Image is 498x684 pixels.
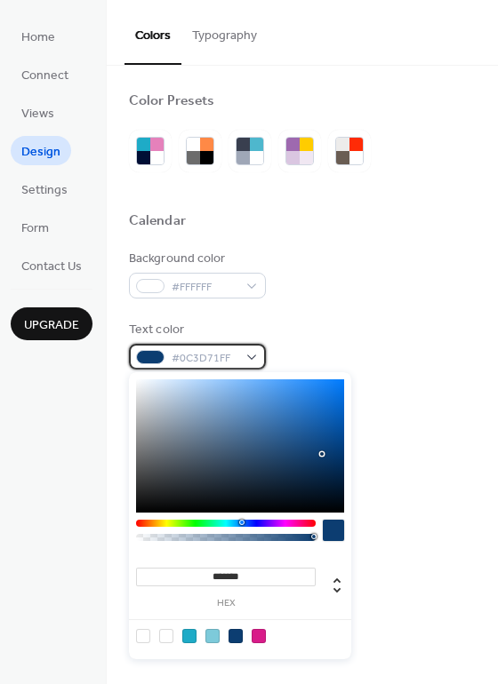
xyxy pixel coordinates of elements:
a: Views [11,98,65,127]
a: Connect [11,60,79,89]
button: Upgrade [11,307,92,340]
div: rgb(216, 28, 137) [252,629,266,643]
span: Views [21,105,54,123]
a: Settings [11,174,78,203]
a: Home [11,21,66,51]
span: Upgrade [24,316,79,335]
span: Contact Us [21,258,82,276]
span: Home [21,28,55,47]
div: Calendar [129,212,186,231]
span: #FFFFFF [172,278,237,297]
div: rgba(0, 0, 0, 0) [136,629,150,643]
a: Form [11,212,60,242]
a: Contact Us [11,251,92,280]
span: #0C3D71FF [172,349,237,368]
div: rgb(12, 61, 113) [229,629,243,643]
div: Background color [129,250,262,268]
div: Color Presets [129,92,214,111]
div: rgb(255, 255, 255) [159,629,173,643]
span: Connect [21,67,68,85]
span: Settings [21,181,68,200]
a: Design [11,136,71,165]
span: Design [21,143,60,162]
div: rgb(30, 171, 199) [182,629,197,643]
div: Text color [129,321,262,339]
span: Form [21,219,49,238]
label: hex [136,599,316,608]
div: rgb(125, 202, 218) [205,629,220,643]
